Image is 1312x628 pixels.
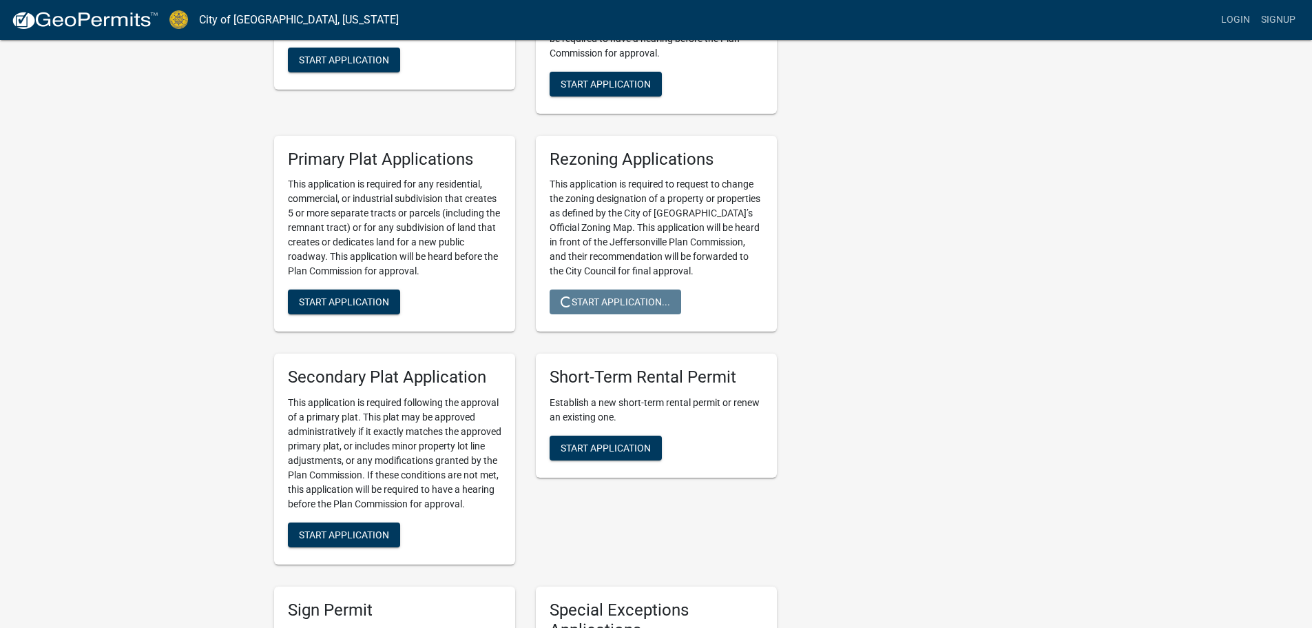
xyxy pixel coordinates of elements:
[299,296,389,307] span: Start Application
[288,150,501,170] h5: Primary Plat Applications
[561,443,651,454] span: Start Application
[288,290,400,314] button: Start Application
[169,10,188,29] img: City of Jeffersonville, Indiana
[550,436,662,460] button: Start Application
[550,72,662,97] button: Start Application
[288,367,501,387] h5: Secondary Plat Application
[288,177,501,278] p: This application is required for any residential, commercial, or industrial subdivision that crea...
[288,396,501,511] p: This application is required following the approval of a primary plat. This plat may be approved ...
[561,78,651,89] span: Start Application
[199,8,399,32] a: City of [GEOGRAPHIC_DATA], [US_STATE]
[288,600,501,620] h5: Sign Permit
[550,150,763,170] h5: Rezoning Applications
[299,54,389,65] span: Start Application
[1216,7,1256,33] a: Login
[1256,7,1301,33] a: Signup
[550,367,763,387] h5: Short-Term Rental Permit
[550,396,763,425] p: Establish a new short-term rental permit or renew an existing one.
[299,529,389,540] span: Start Application
[561,296,670,307] span: Start Application...
[288,48,400,72] button: Start Application
[550,290,681,314] button: Start Application...
[288,523,400,547] button: Start Application
[550,177,763,278] p: This application is required to request to change the zoning designation of a property or propert...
